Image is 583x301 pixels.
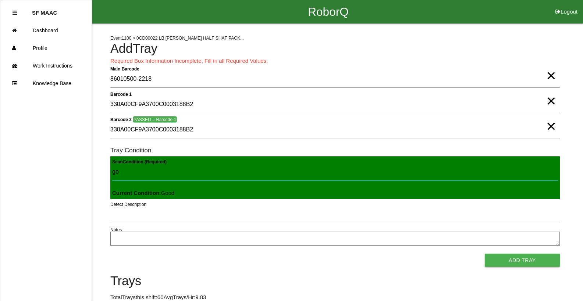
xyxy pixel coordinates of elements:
a: Work Instructions [0,57,92,75]
label: Notes [110,226,122,233]
h4: Add Tray [110,42,560,56]
b: Current Condition [112,190,159,196]
span: PASSED = Barcode 1 [133,116,177,123]
b: Main Barcode [110,66,139,71]
b: Scan Condition (Required) [112,159,167,164]
a: Dashboard [0,22,92,39]
p: SF MAAC [32,4,57,16]
button: Add Tray [485,254,560,267]
a: Profile [0,39,92,57]
h4: Trays [110,274,560,288]
b: Barcode 2 [110,117,132,122]
p: Required Box Information Incomplete, Fill in all Required Values. [110,57,560,65]
span: Clear Input [546,86,556,101]
div: Close [13,4,17,22]
label: Defect Description [110,201,146,208]
span: : Good [112,190,174,196]
h6: Tray Condition [110,147,560,154]
b: Barcode 1 [110,91,132,97]
a: Knowledge Base [0,75,92,92]
span: Event 1100 > 0CD00022 LB [PERSON_NAME] HALF SHAF PACK... [110,36,244,41]
span: Clear Input [546,112,556,126]
input: Required [110,71,560,88]
span: Clear Input [546,61,556,76]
